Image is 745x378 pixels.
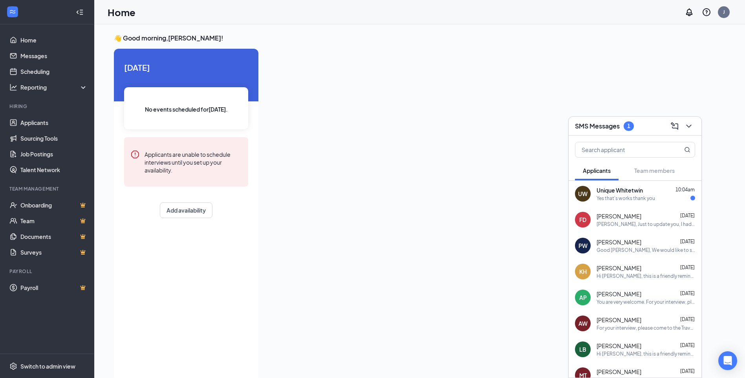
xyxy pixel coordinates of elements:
div: Yes that's works thank you [597,195,655,202]
div: KH [579,268,587,275]
span: [DATE] [680,368,695,374]
svg: QuestionInfo [702,7,711,17]
span: [PERSON_NAME] [597,316,641,324]
div: Good [PERSON_NAME], We would like to schedule you to come in for an interview for the Dairy Queen... [597,247,695,253]
div: [PERSON_NAME], Just to update you, I had all the time slots for [DATE] fill up, so I have [DATE] ... [597,221,695,228]
button: ComposeMessage [668,120,681,132]
div: Applicants are unable to schedule interviews until you set up your availability. [145,150,242,174]
div: AW [578,319,588,327]
svg: Collapse [76,8,84,16]
span: Applicants [583,167,611,174]
span: Unique Whitetwin [597,186,643,194]
span: [PERSON_NAME] [597,290,641,298]
span: Team members [634,167,675,174]
svg: Analysis [9,83,17,91]
div: Team Management [9,185,86,192]
span: [DATE] [680,316,695,322]
div: J [723,9,725,15]
span: [DATE] [680,290,695,296]
div: PW [578,242,588,250]
a: Talent Network [20,162,88,178]
div: AP [579,294,587,301]
svg: Error [130,150,140,159]
div: FD [579,216,586,224]
div: Reporting [20,83,88,91]
span: [DATE] [680,342,695,348]
a: TeamCrown [20,213,88,229]
div: Hiring [9,103,86,110]
a: Applicants [20,115,88,130]
a: PayrollCrown [20,280,88,295]
span: [PERSON_NAME] [597,212,641,220]
div: UW [578,190,588,198]
svg: ChevronDown [684,121,694,131]
a: Job Postings [20,146,88,162]
span: [PERSON_NAME] [597,368,641,376]
div: For your interview, please come to the Travel Center Store, [STREET_ADDRESS]. Once inside, head t... [597,325,695,331]
a: DocumentsCrown [20,229,88,244]
button: ChevronDown [683,120,695,132]
a: SurveysCrown [20,244,88,260]
div: Switch to admin view [20,362,75,370]
span: [DATE] [680,239,695,244]
span: No events scheduled for [DATE] . [145,105,228,114]
a: Messages [20,48,88,64]
button: Add availability [160,202,212,218]
div: Hi [PERSON_NAME], this is a friendly reminder. Your meeting with United Quality Cooperative for A... [597,350,695,357]
h1: Home [108,6,135,19]
span: 10:04am [675,187,695,193]
svg: Settings [9,362,17,370]
h3: 👋 Good morning, [PERSON_NAME] ! [114,34,705,42]
a: Scheduling [20,64,88,79]
svg: MagnifyingGlass [684,147,690,153]
div: Hi [PERSON_NAME], this is a friendly reminder. Your meeting with United Quality Cooperative for D... [597,273,695,279]
span: [PERSON_NAME] [597,238,641,246]
svg: Notifications [685,7,694,17]
svg: ComposeMessage [670,121,679,131]
input: Search applicant [575,142,668,157]
div: 1 [627,123,630,129]
span: [DATE] [680,213,695,218]
div: LB [579,345,586,353]
div: You are very welcome. For your interview, please come to the Travel Center Store, [STREET_ADDRESS... [597,299,695,305]
a: Sourcing Tools [20,130,88,146]
div: Payroll [9,268,86,275]
span: [PERSON_NAME] [597,264,641,272]
span: [DATE] [124,61,248,73]
div: Open Intercom Messenger [718,351,737,370]
a: Home [20,32,88,48]
h3: SMS Messages [575,122,620,130]
a: OnboardingCrown [20,197,88,213]
span: [PERSON_NAME] [597,342,641,350]
svg: WorkstreamLogo [9,8,16,16]
span: [DATE] [680,264,695,270]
